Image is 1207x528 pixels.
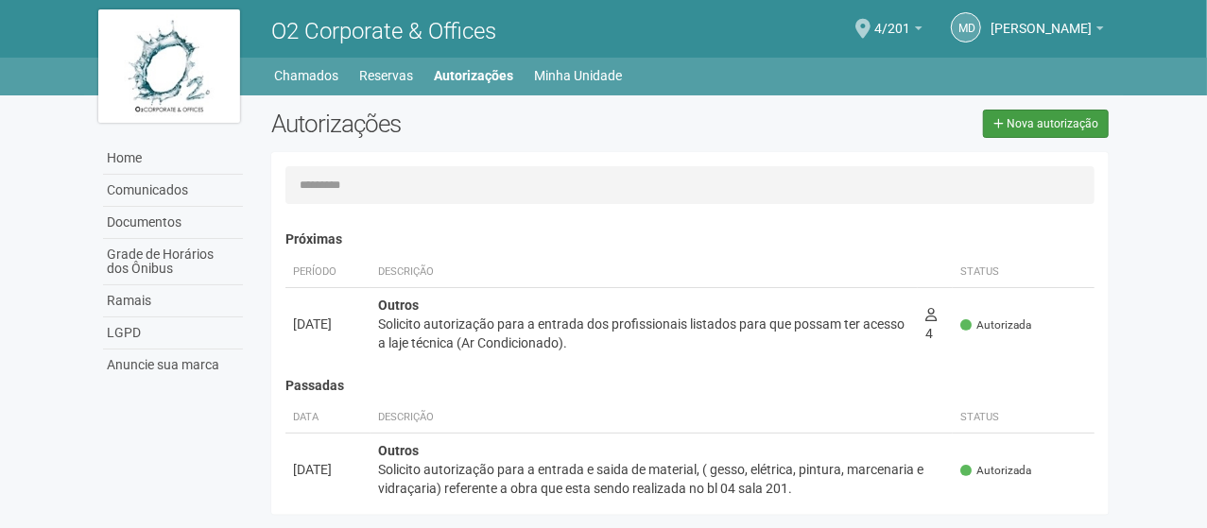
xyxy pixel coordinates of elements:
div: [DATE] [293,460,363,479]
a: 4/201 [874,24,922,39]
div: Solicito autorização para a entrada e saida de material, ( gesso, elétrica, pintura, marcenaria e... [378,460,946,498]
strong: Outros [378,298,419,313]
h4: Próximas [285,232,1095,247]
a: Md [951,12,981,43]
a: Autorizações [435,62,514,89]
span: 4/201 [874,3,910,36]
h2: Autorizações [271,110,676,138]
span: O2 Corporate & Offices [271,18,496,44]
th: Descrição [371,402,954,434]
a: Nova autorização [983,110,1109,138]
a: Comunicados [103,175,243,207]
a: Home [103,143,243,175]
strong: Outros [378,443,419,458]
span: Autorizada [960,317,1031,333]
th: Período [285,257,371,288]
span: 4 [925,307,937,341]
div: Solicito autorização para a entrada dos profissionais listados para que possam ter acesso a laje ... [378,315,910,352]
span: Autorizada [960,463,1031,479]
a: Ramais [103,285,243,317]
th: Status [953,257,1095,288]
a: Minha Unidade [535,62,623,89]
span: Marcelo de Andrade Ferreira [991,3,1092,36]
a: [PERSON_NAME] [991,24,1104,39]
h4: Passadas [285,379,1095,393]
th: Status [953,402,1095,434]
a: Chamados [275,62,339,89]
div: [DATE] [293,315,363,333]
a: Grade de Horários dos Ônibus [103,239,243,285]
th: Data [285,402,371,434]
a: Documentos [103,207,243,239]
th: Descrição [371,257,918,288]
a: LGPD [103,317,243,349]
a: Anuncie sua marca [103,349,243,381]
img: logo.jpg [98,9,240,123]
span: Nova autorização [1007,117,1098,130]
a: Reservas [360,62,414,89]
